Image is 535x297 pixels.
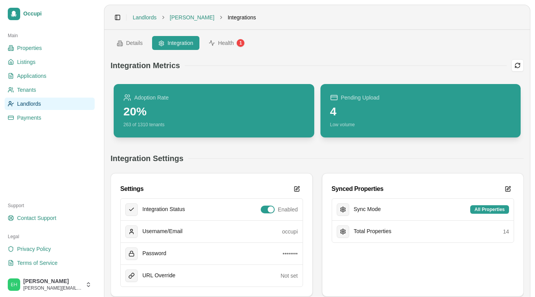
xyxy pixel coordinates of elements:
[17,86,36,94] span: Tenants
[354,228,391,235] span: Total Properties
[5,212,95,224] a: Contact Support
[5,84,95,96] a: Tenants
[5,199,95,212] div: Support
[142,206,185,213] span: Integration Status
[218,39,234,47] span: Health
[17,114,41,122] span: Payments
[133,14,256,21] nav: breadcrumb
[17,100,41,108] span: Landlords
[23,278,82,285] span: [PERSON_NAME]
[23,10,92,17] span: Occupi
[5,56,95,68] a: Listings
[237,39,244,47] div: 1
[17,58,35,66] span: Listings
[5,243,95,255] a: Privacy Policy
[142,228,182,235] span: Username/Email
[5,29,95,42] div: Main
[332,186,384,192] div: Synced Properties
[134,94,169,101] span: Adoption Rate
[111,60,180,71] h2: Integration Metrics
[17,72,47,80] span: Applications
[282,251,298,257] span: ••••••••
[203,36,251,50] button: Health1
[17,214,56,222] span: Contact Support
[120,186,144,192] div: Settings
[5,98,95,110] a: Landlords
[5,275,95,294] button: Emily Hart[PERSON_NAME][PERSON_NAME][EMAIL_ADDRESS][DOMAIN_NAME]
[152,36,199,50] button: Integration
[8,278,20,291] img: Emily Hart
[503,228,509,235] span: 14
[5,70,95,82] a: Applications
[330,105,380,118] div: 4
[170,14,215,21] a: [PERSON_NAME]
[23,285,82,291] span: [PERSON_NAME][EMAIL_ADDRESS][DOMAIN_NAME]
[330,122,380,128] div: Low volume
[282,228,298,235] span: occupi
[123,122,169,128] div: 263 of 1310 tenants
[278,206,298,213] span: Enabled
[354,206,381,213] span: Sync Mode
[5,230,95,243] div: Legal
[5,257,95,269] a: Terms of Service
[280,273,298,279] span: Not set
[17,259,57,267] span: Terms of Service
[17,245,51,253] span: Privacy Policy
[17,44,42,52] span: Properties
[5,112,95,124] a: Payments
[111,36,149,50] button: Details
[142,250,166,257] span: Password
[5,5,95,23] a: Occupi
[133,14,157,21] a: Landlords
[123,105,169,118] div: 20%
[470,205,509,214] div: All Properties
[5,42,95,54] a: Properties
[228,14,256,21] span: Integrations
[341,94,380,101] span: Pending Upload
[142,272,175,279] span: URL Override
[111,153,184,164] h2: Integration Settings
